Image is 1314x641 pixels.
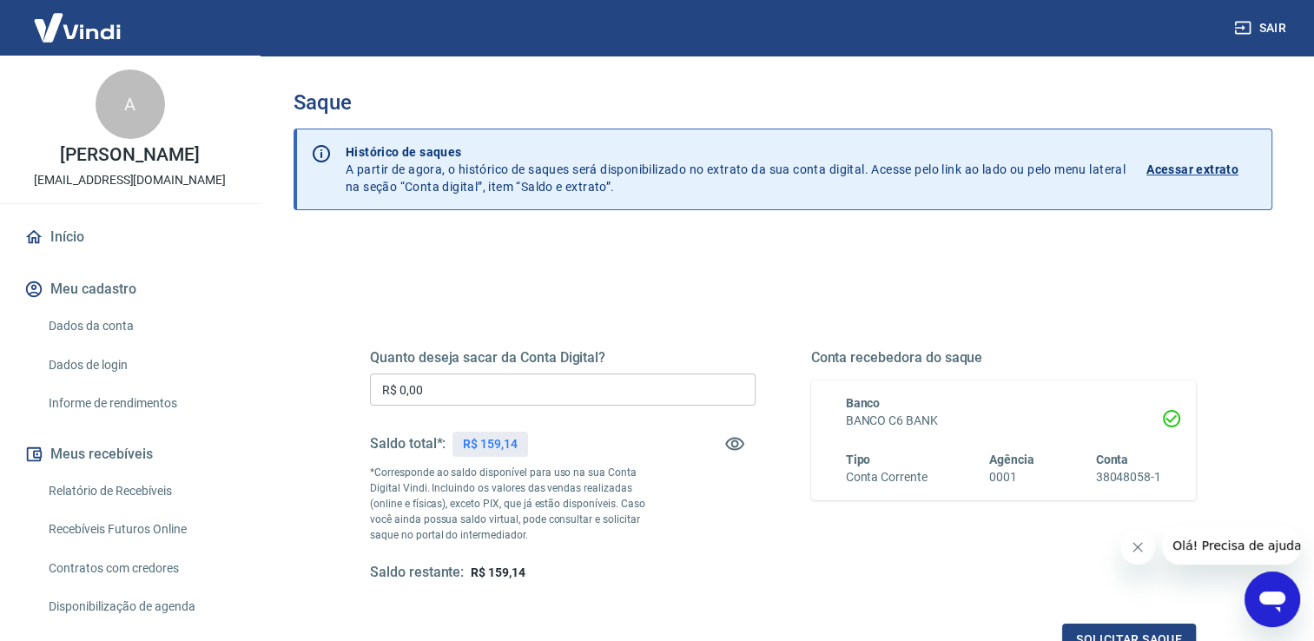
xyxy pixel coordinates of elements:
[42,512,239,547] a: Recebíveis Futuros Online
[370,349,756,367] h5: Quanto deseja sacar da Conta Digital?
[34,171,226,189] p: [EMAIL_ADDRESS][DOMAIN_NAME]
[846,453,871,466] span: Tipo
[96,69,165,139] div: A
[346,143,1126,161] p: Histórico de saques
[1095,453,1128,466] span: Conta
[1095,468,1161,486] h6: 38048058-1
[1146,143,1258,195] a: Acessar extrato
[1231,12,1293,44] button: Sair
[846,412,1162,430] h6: BANCO C6 BANK
[846,396,881,410] span: Banco
[1146,161,1238,178] p: Acessar extrato
[846,468,928,486] h6: Conta Corrente
[60,146,199,164] p: [PERSON_NAME]
[989,453,1034,466] span: Agência
[42,347,239,383] a: Dados de login
[42,473,239,509] a: Relatório de Recebíveis
[42,551,239,586] a: Contratos com credores
[42,386,239,421] a: Informe de rendimentos
[21,270,239,308] button: Meu cadastro
[10,12,146,26] span: Olá! Precisa de ajuda?
[370,564,464,582] h5: Saldo restante:
[294,90,1272,115] h3: Saque
[21,435,239,473] button: Meus recebíveis
[463,435,518,453] p: R$ 159,14
[42,308,239,344] a: Dados da conta
[42,589,239,624] a: Disponibilização de agenda
[21,218,239,256] a: Início
[370,435,446,453] h5: Saldo total*:
[1120,530,1155,565] iframe: Fechar mensagem
[989,468,1034,486] h6: 0001
[370,465,659,543] p: *Corresponde ao saldo disponível para uso na sua Conta Digital Vindi. Incluindo os valores das ve...
[1162,526,1300,565] iframe: Mensagem da empresa
[471,565,525,579] span: R$ 159,14
[346,143,1126,195] p: A partir de agora, o histórico de saques será disponibilizado no extrato da sua conta digital. Ac...
[21,1,134,54] img: Vindi
[811,349,1197,367] h5: Conta recebedora do saque
[1245,572,1300,627] iframe: Botão para abrir a janela de mensagens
